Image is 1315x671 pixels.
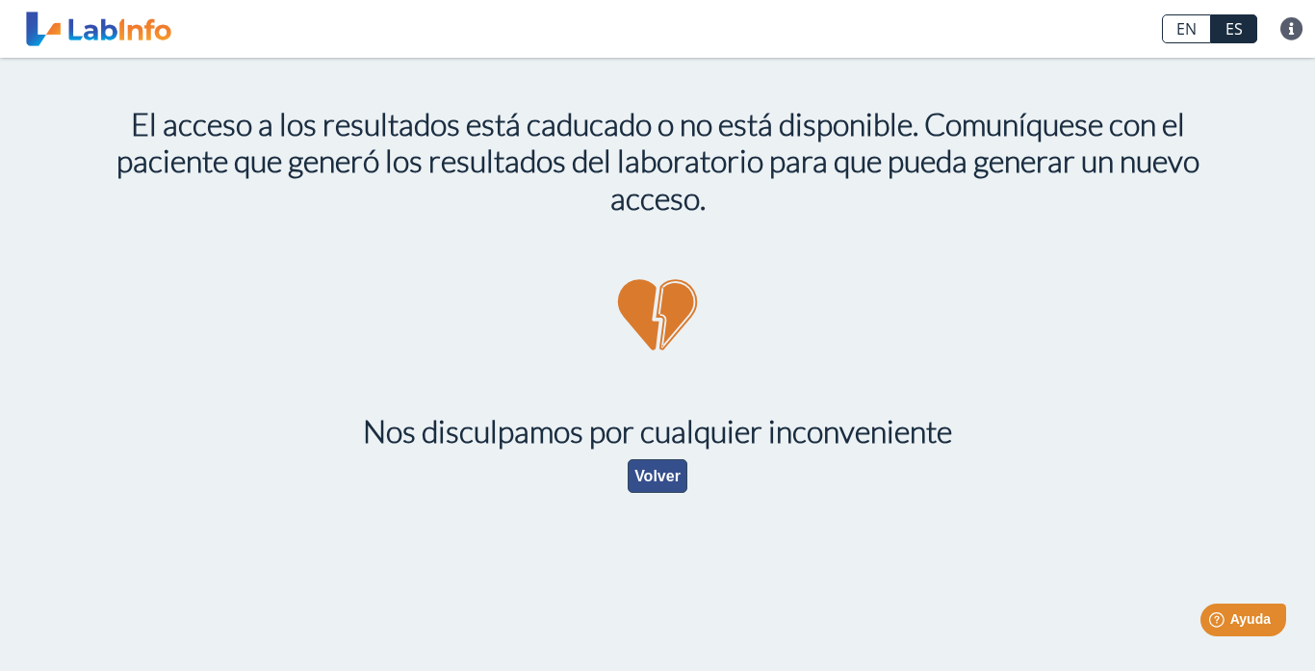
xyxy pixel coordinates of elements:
a: ES [1211,14,1257,43]
h1: Nos disculpamos por cualquier inconveniente [109,413,1206,450]
a: EN [1162,14,1211,43]
iframe: Help widget launcher [1144,596,1294,650]
button: Volver [628,459,687,493]
h1: El acceso a los resultados está caducado o no está disponible. Comuníquese con el paciente que ge... [109,106,1206,217]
